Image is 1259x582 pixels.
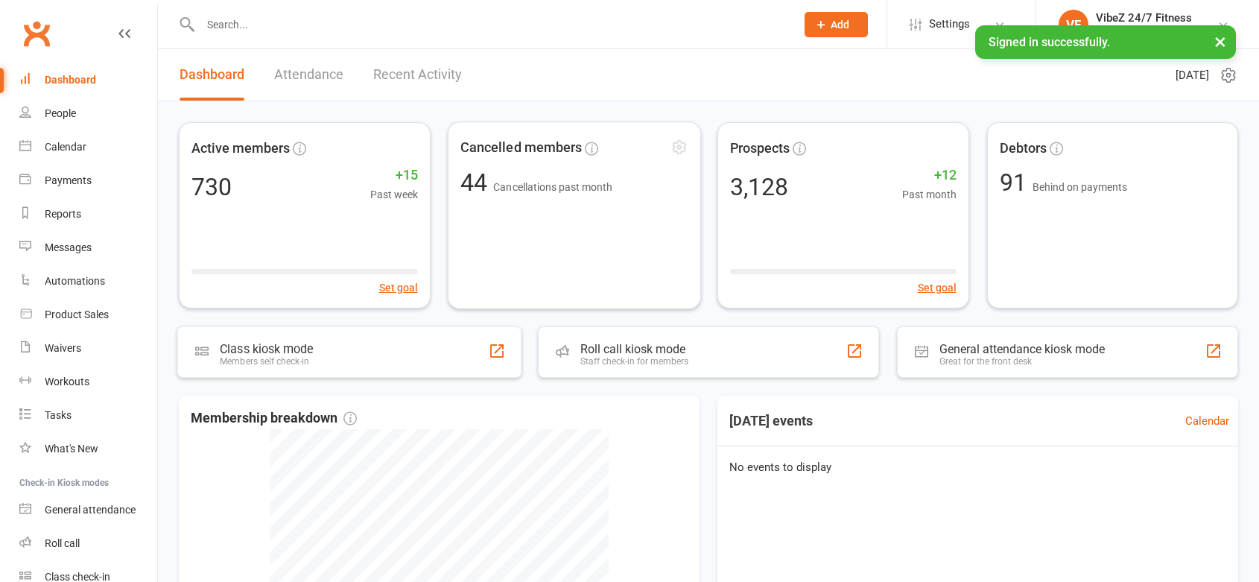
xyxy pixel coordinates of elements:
button: Set goal [918,279,957,296]
a: Workouts [19,365,157,399]
div: 3,128 [730,175,788,199]
a: Calendar [19,130,157,164]
button: Set goal [379,279,418,296]
div: General attendance [45,504,136,516]
span: Membership breakdown [191,408,357,429]
div: Waivers [45,342,81,354]
a: Clubworx [18,15,55,52]
span: Settings [929,7,970,41]
div: Members self check-in [220,356,313,367]
button: × [1207,25,1234,57]
a: Messages [19,231,157,265]
a: Roll call [19,527,157,560]
div: VF [1059,10,1088,39]
div: Product Sales [45,309,109,320]
h3: [DATE] events [717,408,825,434]
div: Staff check-in for members [580,356,688,367]
div: Workouts [45,376,89,388]
span: 91 [1000,168,1033,197]
input: Search... [196,14,785,35]
span: Past week [370,186,418,203]
span: Prospects [730,138,790,159]
div: Great for the front desk [939,356,1105,367]
div: Tasks [45,409,72,421]
div: General attendance kiosk mode [939,342,1105,356]
a: Tasks [19,399,157,432]
span: Add [831,19,849,31]
div: VibeZ 24/7 Fitness [1096,25,1192,38]
a: Calendar [1185,412,1229,430]
a: Automations [19,265,157,298]
span: Cancellations past month [493,181,612,193]
a: Dashboard [19,63,157,97]
span: [DATE] [1176,66,1209,84]
a: Product Sales [19,298,157,332]
a: General attendance kiosk mode [19,493,157,527]
span: +12 [902,165,957,186]
button: Add [805,12,868,37]
a: What's New [19,432,157,466]
a: Recent Activity [373,49,462,101]
div: Class kiosk mode [220,342,313,356]
a: Payments [19,164,157,197]
span: Behind on payments [1033,181,1127,193]
a: People [19,97,157,130]
span: Debtors [1000,138,1047,159]
a: Dashboard [180,49,244,101]
a: Waivers [19,332,157,365]
a: Attendance [274,49,343,101]
div: Dashboard [45,74,96,86]
span: 44 [460,168,493,197]
a: Reports [19,197,157,231]
div: What's New [45,443,98,455]
span: Past month [902,186,957,203]
div: Reports [45,208,81,220]
div: Messages [45,241,92,253]
span: Active members [191,138,290,159]
div: People [45,107,76,119]
div: Roll call kiosk mode [580,342,688,356]
div: Calendar [45,141,86,153]
div: Automations [45,275,105,287]
div: 730 [191,175,232,199]
span: Cancelled members [460,137,582,159]
span: Signed in successfully. [989,35,1110,49]
div: Roll call [45,537,80,549]
span: +15 [370,165,418,186]
div: VibeZ 24/7 Fitness [1096,11,1192,25]
div: No events to display [711,446,1244,488]
div: Payments [45,174,92,186]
